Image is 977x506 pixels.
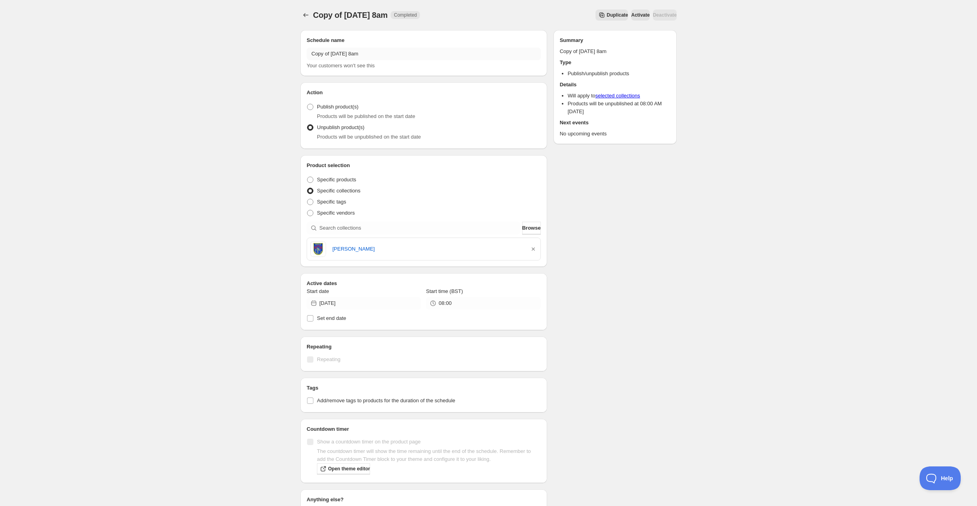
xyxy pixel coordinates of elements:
p: The countdown timer will show the time remaining until the end of the schedule. Remember to add t... [317,447,541,463]
span: Add/remove tags to products for the duration of the schedule [317,398,455,403]
a: Open theme editor [317,463,370,474]
a: selected collections [595,93,640,99]
h2: Countdown timer [307,425,541,433]
h2: Product selection [307,162,541,169]
h2: Anything else? [307,496,541,504]
span: Publish product(s) [317,104,359,110]
h2: Repeating [307,343,541,351]
span: Completed [394,12,417,18]
span: Repeating [317,356,340,362]
span: Set end date [317,315,346,321]
span: Specific tags [317,199,346,205]
span: Copy of [DATE] 8am [313,11,387,19]
span: Products will be unpublished on the start date [317,134,421,140]
span: Your customers won't see this [307,63,375,68]
span: Start date [307,288,329,294]
input: Search collections [319,222,521,234]
h2: Summary [560,36,670,44]
button: Schedules [300,10,311,21]
span: Browse [522,224,541,232]
li: Publish/unpublish products [568,70,670,78]
span: Activate [631,12,650,18]
iframe: Toggle Customer Support [920,466,961,490]
button: Secondary action label [595,10,628,21]
li: Will apply to [568,92,670,100]
h2: Active dates [307,280,541,287]
h2: Details [560,81,670,89]
h2: Action [307,89,541,97]
p: No upcoming events [560,130,670,138]
span: Start time (BST) [426,288,463,294]
span: Products will be published on the start date [317,113,415,119]
span: Unpublish product(s) [317,124,364,130]
p: Copy of [DATE] 8am [560,48,670,55]
span: Open theme editor [328,466,370,472]
span: Duplicate [607,12,628,18]
a: [PERSON_NAME] [332,245,523,253]
span: Specific collections [317,188,361,194]
button: Activate [631,10,650,21]
h2: Next events [560,119,670,127]
h2: Tags [307,384,541,392]
span: Show a countdown timer on the product page [317,439,421,445]
button: Browse [522,222,541,234]
li: Products will be unpublished at 08:00 AM [DATE] [568,100,670,116]
span: Specific vendors [317,210,355,216]
h2: Type [560,59,670,67]
span: Specific products [317,177,356,183]
h2: Schedule name [307,36,541,44]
